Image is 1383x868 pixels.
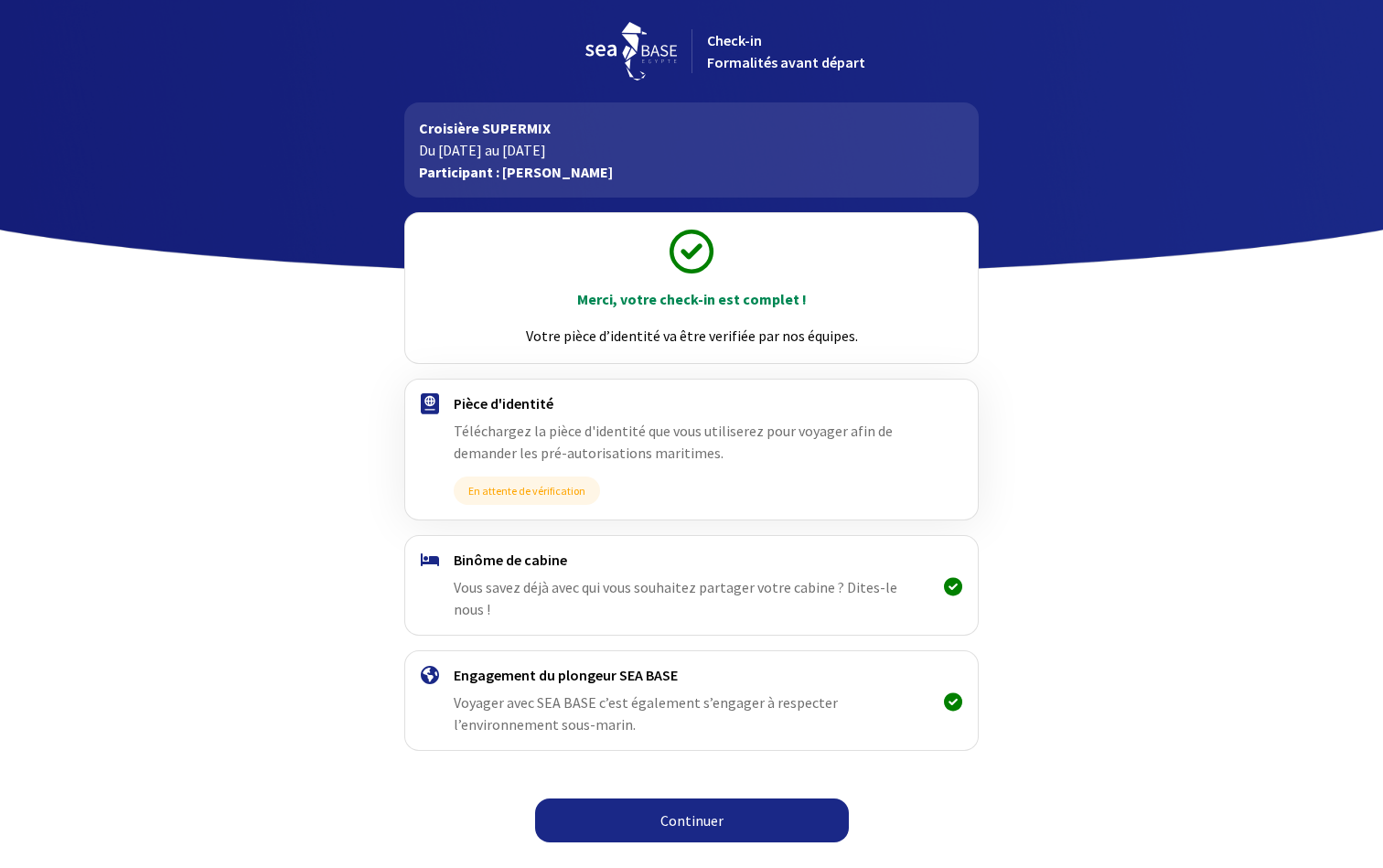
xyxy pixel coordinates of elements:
[419,139,963,161] p: Du [DATE] au [DATE]
[454,394,928,413] h4: Pièce d'identité
[422,288,960,310] p: Merci, votre check-in est complet !
[421,393,439,414] img: passport.svg
[454,578,897,618] span: Vous savez déjà avec qui vous souhaitez partager votre cabine ? Dites-le nous !
[419,161,963,183] p: Participant : [PERSON_NAME]
[422,325,960,347] p: Votre pièce d’identité va être verifiée par nos équipes.
[707,31,865,71] span: Check-in Formalités avant départ
[454,693,838,734] span: Voyager avec SEA BASE c’est également s’engager à respecter l’environnement sous-marin.
[454,422,893,462] span: Téléchargez la pièce d'identité que vous utiliserez pour voyager afin de demander les pré-autoris...
[421,553,439,566] img: binome.svg
[421,666,439,684] img: engagement.svg
[585,22,677,80] img: logo_seabase.svg
[454,477,600,505] span: En attente de vérification
[535,798,849,842] a: Continuer
[454,666,928,684] h4: Engagement du plongeur SEA BASE
[454,551,928,569] h4: Binôme de cabine
[419,117,963,139] p: Croisière SUPERMIX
